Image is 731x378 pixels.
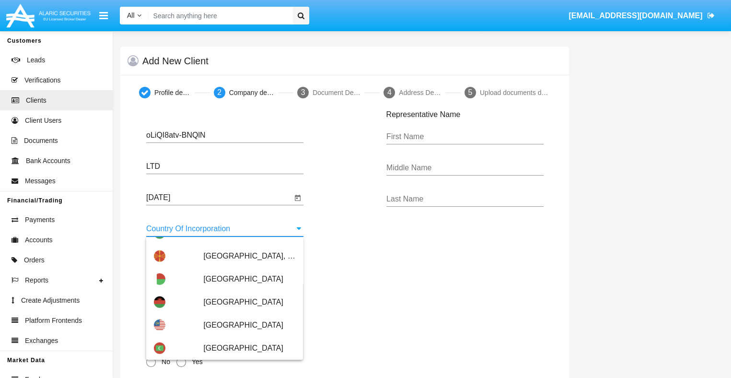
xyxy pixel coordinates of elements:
[203,291,295,314] span: [GEOGRAPHIC_DATA]
[203,337,295,360] span: [GEOGRAPHIC_DATA]
[203,314,295,337] span: [GEOGRAPHIC_DATA]
[156,357,173,367] span: No
[25,176,56,186] span: Messages
[26,95,46,106] span: Clients
[127,12,135,19] span: All
[25,116,61,126] span: Client Users
[480,88,550,98] div: Upload documents details
[292,192,303,204] button: Open calendar
[25,275,48,285] span: Reports
[149,7,290,24] input: Search
[26,156,70,166] span: Bank Accounts
[25,215,55,225] span: Payments
[24,255,45,265] span: Orders
[186,357,205,367] span: Yes
[569,12,702,20] span: [EMAIL_ADDRESS][DOMAIN_NAME]
[203,245,295,268] span: [GEOGRAPHIC_DATA], [GEOGRAPHIC_DATA]
[27,55,45,65] span: Leads
[21,295,80,306] span: Create Adjustments
[25,336,58,346] span: Exchanges
[387,88,392,96] span: 4
[24,75,60,85] span: Verifications
[313,88,360,98] div: Document Details
[154,88,191,98] div: Profile details
[468,88,472,96] span: 5
[301,88,305,96] span: 3
[203,268,295,291] span: [GEOGRAPHIC_DATA]
[399,88,441,98] div: Address Details
[25,235,53,245] span: Accounts
[564,2,719,29] a: [EMAIL_ADDRESS][DOMAIN_NAME]
[142,57,209,65] h5: Add New Client
[120,11,149,21] a: All
[229,88,274,98] div: Company details
[217,88,221,96] span: 2
[25,316,82,326] span: Platform Frontends
[386,110,461,119] label: Representative Name
[5,1,92,30] img: Logo image
[24,136,58,146] span: Documents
